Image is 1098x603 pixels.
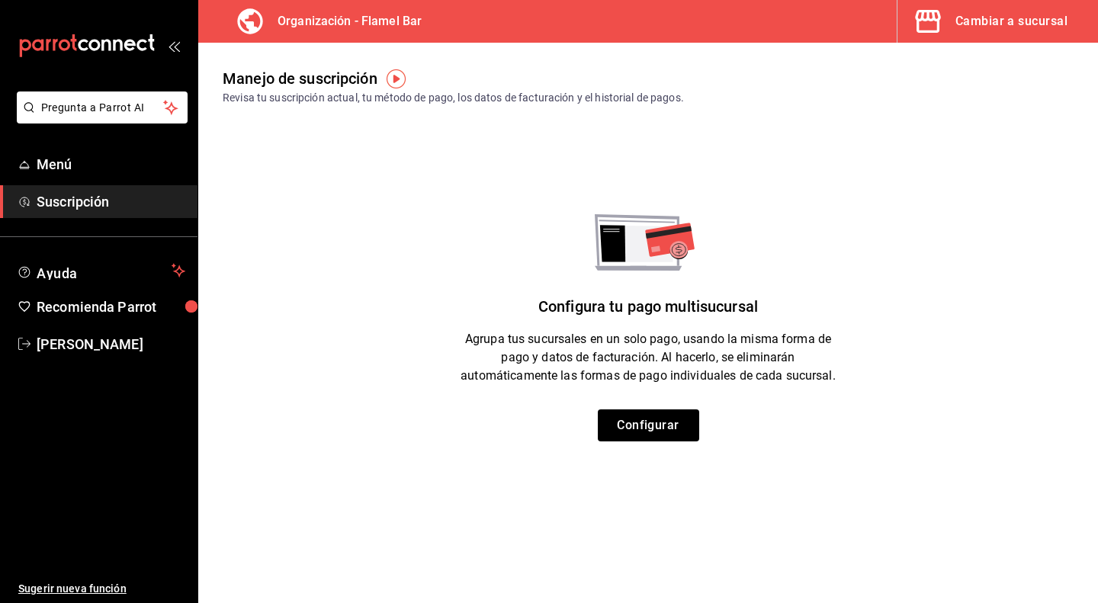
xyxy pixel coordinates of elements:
[387,69,406,88] img: Tooltip marker
[538,271,758,330] div: Configura tu pago multisucursal
[457,330,839,409] div: Agrupa tus sucursales en un solo pago, usando la misma forma de pago y datos de facturación. Al h...
[41,100,164,116] span: Pregunta a Parrot AI
[598,409,699,441] button: Configurar
[223,67,377,90] div: Manejo de suscripción
[18,581,185,597] span: Sugerir nueva función
[955,11,1067,32] div: Cambiar a sucursal
[37,261,165,280] span: Ayuda
[37,334,185,354] span: [PERSON_NAME]
[37,297,185,317] span: Recomienda Parrot
[11,111,188,127] a: Pregunta a Parrot AI
[37,154,185,175] span: Menú
[223,90,684,106] div: Revisa tu suscripción actual, tu método de pago, los datos de facturación y el historial de pagos.
[37,191,185,212] span: Suscripción
[265,12,422,30] h3: Organización - Flamel Bar
[17,91,188,123] button: Pregunta a Parrot AI
[168,40,180,52] button: open_drawer_menu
